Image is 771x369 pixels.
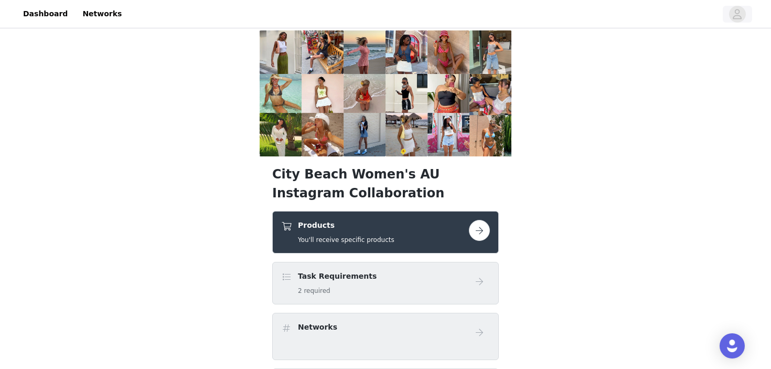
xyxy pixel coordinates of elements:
[298,220,394,231] h4: Products
[260,30,511,156] img: campaign image
[272,262,499,304] div: Task Requirements
[298,322,337,333] h4: Networks
[298,235,394,245] h5: You'll receive specific products
[732,6,742,23] div: avatar
[76,2,128,26] a: Networks
[272,165,499,203] h1: City Beach Women's AU Instagram Collaboration
[272,211,499,254] div: Products
[720,333,745,359] div: Open Intercom Messenger
[298,271,377,282] h4: Task Requirements
[272,313,499,360] div: Networks
[298,286,377,296] h5: 2 required
[17,2,74,26] a: Dashboard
